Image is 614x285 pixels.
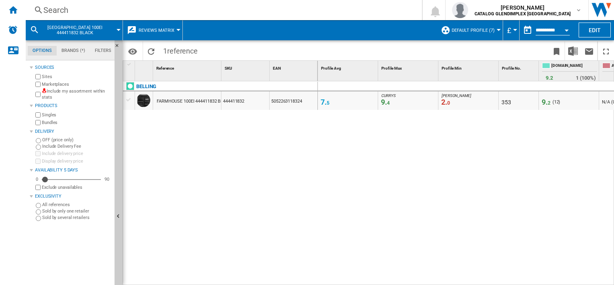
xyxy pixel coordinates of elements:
[581,41,597,60] button: Send this report by email
[321,98,330,106] span: 7.
[387,100,390,106] span: 4
[549,41,565,60] button: Bookmark this report
[270,91,317,110] div: 5052263118324
[520,22,536,38] button: md-calendar
[155,61,221,73] div: Reference Sort None
[441,98,450,106] span: 2.
[221,91,269,110] div: 444411832
[553,98,561,106] div: 12 reviews
[125,44,141,58] button: Options
[42,88,47,93] img: mysite-not-bg-18x18.png
[271,61,317,73] div: Sort None
[273,66,281,70] span: EAN
[159,41,202,58] span: 1
[381,93,395,98] span: CURRYS
[156,66,174,70] span: Reference
[452,28,495,33] span: Default profile (7)
[500,61,538,73] div: Sort None
[452,2,468,18] img: profile.jpg
[551,63,597,70] span: [DOMAIN_NAME]
[28,46,57,56] md-tab-item: Options
[143,41,159,60] button: Reload
[542,98,551,106] span: 9.
[115,40,124,55] button: Hide
[568,46,578,56] img: excel-24x24.png
[319,61,378,73] div: Sort None
[440,61,498,73] div: Profile Min Sort None
[42,143,111,149] label: Include Delivery Fee
[550,75,553,81] span: 2
[42,88,111,101] label: Include my assortment within stats
[43,25,107,35] span: BELLING FARMHOUSE 100EI 444411832 BLACK
[447,100,450,106] span: 0
[36,216,41,221] input: Sold by several retailers
[546,75,553,81] span: 9.
[502,66,521,70] span: Profile No.
[102,176,111,182] div: 90
[35,185,41,190] input: Display delivery price
[35,103,111,109] div: Products
[43,4,401,16] div: Search
[35,193,111,200] div: Exclusivity
[507,26,511,35] span: £
[34,176,40,182] div: 0
[475,11,571,17] b: CATALOG GLENDIMPLEX [GEOGRAPHIC_DATA]
[137,61,153,73] div: Sort None
[42,74,111,80] label: Sites
[35,74,41,79] input: Sites
[42,176,101,184] md-slider: Availability
[42,137,111,143] label: OFF (price only)
[598,41,614,60] button: Maximize
[441,20,499,40] div: Default profile (7)
[139,20,178,40] button: Reviews Matrix
[35,128,111,135] div: Delivery
[440,61,498,73] div: Sort None
[157,92,231,111] div: FARMHOUSE 100EI 444411832 BLACK
[546,75,553,81] span: Average rating of AO.COM
[380,61,438,73] div: Sort None
[35,159,41,164] input: Display delivery price
[36,203,41,208] input: All references
[452,20,499,40] button: Default profile (7)
[90,46,116,56] md-tab-item: Filters
[42,158,111,164] label: Display delivery price
[321,66,341,70] span: Profile Avg
[35,112,41,118] input: Singles
[319,61,378,73] div: Profile Avg Sort None
[36,138,41,143] input: OFF (price only)
[139,28,174,33] span: Reviews Matrix
[223,61,269,73] div: SKU Sort None
[223,61,269,73] div: Sort None
[57,46,90,56] md-tab-item: Brands (*)
[35,167,111,173] div: Availability 5 Days
[36,209,41,215] input: Sold by only one retailer
[500,61,538,73] div: Profile No. Sort None
[42,202,111,208] label: All references
[380,61,438,73] div: Profile Max Sort None
[442,66,462,70] span: Profile Min
[8,25,18,35] img: alerts-logo.svg
[381,98,390,106] span: 9.
[35,151,41,156] input: Include delivery price
[500,92,511,100] div: 353
[127,20,178,40] div: Reviews Matrix
[42,81,111,87] label: Marketplaces
[42,208,111,214] label: Sold by only one retailer
[42,112,111,118] label: Singles
[507,20,515,40] button: £
[225,66,232,70] span: SKU
[35,89,41,99] input: Include my assortment within stats
[554,99,559,105] span: 12
[42,215,111,221] label: Sold by several retailers
[327,100,330,106] span: 5
[136,82,156,91] div: Click to filter on that brand
[36,145,41,150] input: Include Delivery Fee
[43,20,115,40] button: [GEOGRAPHIC_DATA] 100EI 444411832 BLACK
[271,61,317,73] div: EAN Sort None
[381,66,402,70] span: Profile Max
[30,20,119,40] div: [GEOGRAPHIC_DATA] 100EI 444411832 BLACK
[503,20,520,40] md-menu: Currency
[35,64,111,71] div: Sources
